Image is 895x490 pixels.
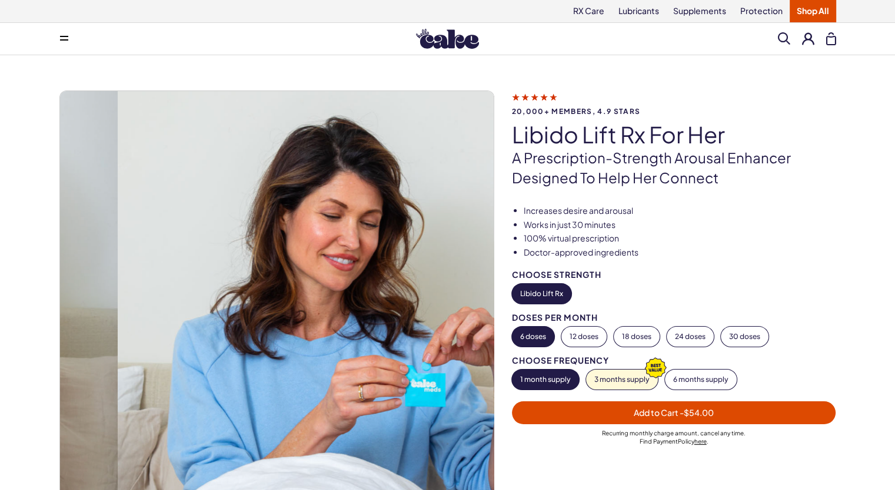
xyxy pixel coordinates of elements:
[512,313,836,322] div: Doses per Month
[512,122,836,147] h1: Libido Lift Rx For Her
[694,438,707,445] a: here
[665,370,737,390] button: 6 months supply
[680,407,714,418] span: - $54.00
[524,233,836,244] li: 100% virtual prescription
[512,148,836,187] p: A prescription-strength arousal enhancer designed to help her connect
[512,284,571,304] button: Libido Lift Rx
[512,429,836,445] div: Recurring monthly charge amount , cancel any time. Policy .
[721,327,768,347] button: 30 doses
[524,205,836,217] li: Increases desire and arousal
[667,327,714,347] button: 24 doses
[640,438,678,445] span: Find Payment
[512,92,836,115] a: 20,000+ members, 4.9 stars
[512,327,554,347] button: 6 doses
[634,407,714,418] span: Add to Cart
[586,370,658,390] button: 3 months supply
[614,327,660,347] button: 18 doses
[512,401,836,424] button: Add to Cart -$54.00
[524,247,836,259] li: Doctor-approved ingredients
[512,370,579,390] button: 1 month supply
[416,29,479,49] img: Hello Cake
[512,270,836,279] div: Choose Strength
[524,219,836,231] li: Works in just 30 minutes
[512,108,836,115] span: 20,000+ members, 4.9 stars
[512,356,836,365] div: Choose Frequency
[561,327,607,347] button: 12 doses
